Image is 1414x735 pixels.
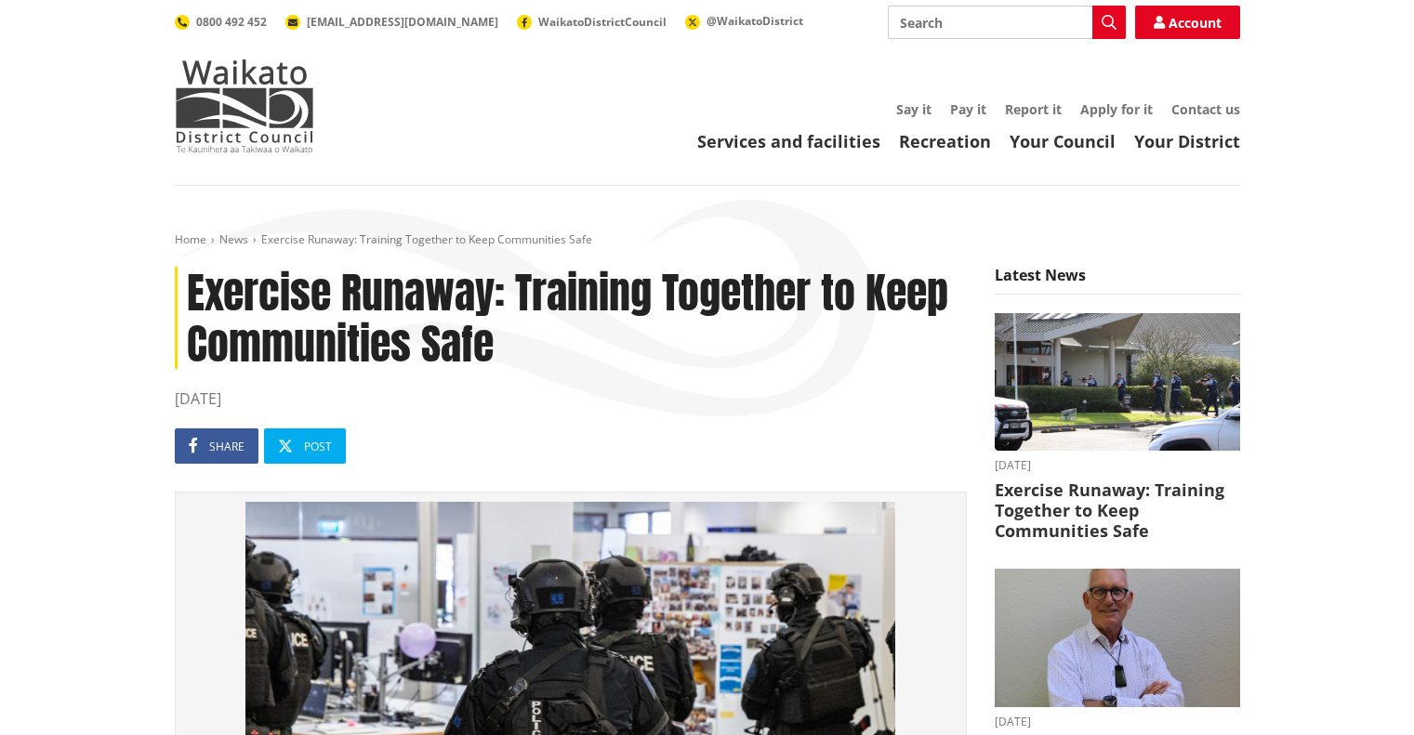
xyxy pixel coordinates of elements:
[1135,6,1240,39] a: Account
[175,14,267,30] a: 0800 492 452
[517,14,667,30] a: WaikatoDistrictCouncil
[285,14,498,30] a: [EMAIL_ADDRESS][DOMAIN_NAME]
[995,569,1240,707] img: Craig Hobbs
[995,716,1240,728] time: [DATE]
[995,267,1240,295] h5: Latest News
[888,6,1126,39] input: Search input
[950,100,986,118] a: Pay it
[175,231,206,247] a: Home
[264,428,346,464] a: Post
[175,387,967,410] time: [DATE]
[196,14,267,30] span: 0800 492 452
[538,14,667,30] span: WaikatoDistrictCouncil
[995,313,1240,452] img: AOS Exercise Runaway
[1005,100,1062,118] a: Report it
[219,231,248,247] a: News
[175,267,967,369] h1: Exercise Runaway: Training Together to Keep Communities Safe
[1171,100,1240,118] a: Contact us
[175,59,314,152] img: Waikato District Council - Te Kaunihera aa Takiwaa o Waikato
[896,100,932,118] a: Say it
[995,313,1240,541] a: [DATE] Exercise Runaway: Training Together to Keep Communities Safe
[1134,130,1240,152] a: Your District
[685,13,803,29] a: @WaikatoDistrict
[175,428,258,464] a: Share
[995,480,1240,541] h3: Exercise Runaway: Training Together to Keep Communities Safe
[209,439,244,454] span: Share
[304,439,332,454] span: Post
[261,231,592,247] span: Exercise Runaway: Training Together to Keep Communities Safe
[697,130,880,152] a: Services and facilities
[1010,130,1116,152] a: Your Council
[899,130,991,152] a: Recreation
[707,13,803,29] span: @WaikatoDistrict
[175,232,1240,248] nav: breadcrumb
[995,460,1240,471] time: [DATE]
[307,14,498,30] span: [EMAIL_ADDRESS][DOMAIN_NAME]
[1080,100,1153,118] a: Apply for it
